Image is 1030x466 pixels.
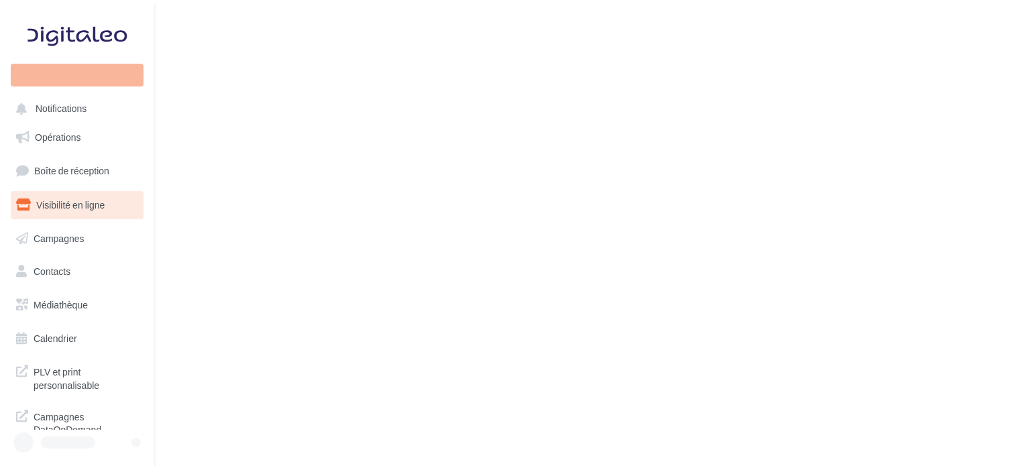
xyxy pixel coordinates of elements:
[8,257,146,286] a: Contacts
[8,156,146,185] a: Boîte de réception
[34,266,70,277] span: Contacts
[34,408,138,436] span: Campagnes DataOnDemand
[36,103,87,115] span: Notifications
[8,402,146,442] a: Campagnes DataOnDemand
[8,123,146,152] a: Opérations
[8,291,146,319] a: Médiathèque
[35,131,80,143] span: Opérations
[8,191,146,219] a: Visibilité en ligne
[34,232,84,243] span: Campagnes
[34,165,109,176] span: Boîte de réception
[34,299,88,310] span: Médiathèque
[34,363,138,392] span: PLV et print personnalisable
[36,199,105,211] span: Visibilité en ligne
[8,357,146,397] a: PLV et print personnalisable
[8,225,146,253] a: Campagnes
[11,64,144,86] div: Nouvelle campagne
[8,325,146,353] a: Calendrier
[34,333,77,344] span: Calendrier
